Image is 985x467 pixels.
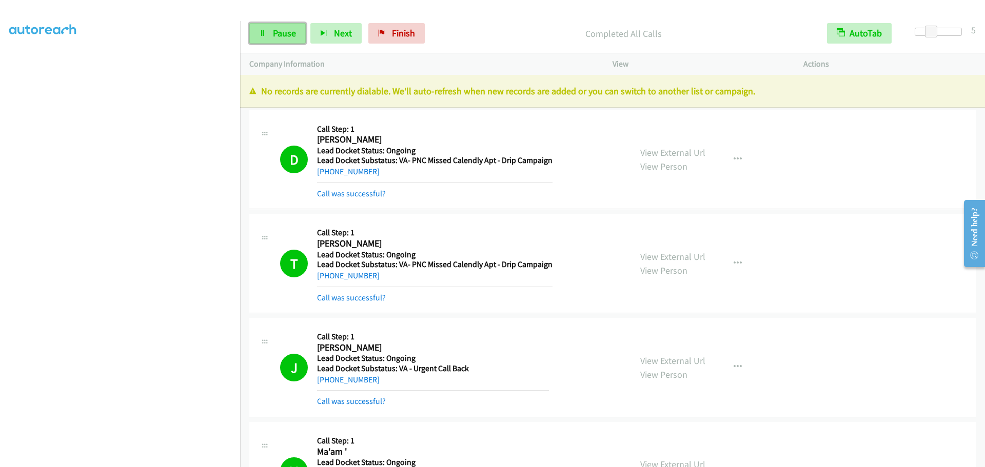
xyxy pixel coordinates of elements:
a: View External Url [640,251,705,262]
button: AutoTab [827,23,892,44]
a: Finish [368,23,425,44]
p: View [613,58,785,70]
h5: Lead Docket Substatus: VA- PNC Missed Calendly Apt - Drip Campaign [317,259,553,270]
a: View External Url [640,355,705,367]
span: Next [334,27,352,39]
h2: [PERSON_NAME] [317,238,549,250]
a: View Person [640,369,687,380]
iframe: Resource Center [955,193,985,274]
a: Call was successful? [317,189,386,198]
a: Pause [249,23,306,44]
h5: Lead Docket Status: Ongoing [317,146,553,156]
h1: D [280,146,308,173]
a: [PHONE_NUMBER] [317,167,380,176]
button: Next [310,23,362,44]
a: [PHONE_NUMBER] [317,271,380,280]
h5: Call Step: 1 [317,228,553,238]
h5: Call Step: 1 [317,124,553,134]
h2: [PERSON_NAME] [317,342,549,354]
a: View Person [640,160,687,172]
p: Actions [803,58,976,70]
a: Call was successful? [317,396,386,406]
a: [PHONE_NUMBER] [317,375,380,384]
p: Completed All Calls [439,27,809,40]
h5: Lead Docket Substatus: VA - Urgent Call Back [317,363,549,374]
a: View Person [640,265,687,276]
h5: Lead Docket Substatus: VA- PNC Missed Calendly Apt - Drip Campaign [317,155,553,166]
span: Pause [273,27,296,39]
h2: [PERSON_NAME] [317,134,549,146]
h5: Lead Docket Status: Ongoing [317,353,549,363]
h1: T [280,250,308,277]
a: View External Url [640,147,705,158]
h5: Lead Docket Status: Ongoing [317,250,553,260]
h2: Ma'am ' [317,446,549,458]
span: Finish [392,27,415,39]
h5: Call Step: 1 [317,436,549,446]
a: Call was successful? [317,293,386,302]
h5: Call Step: 1 [317,332,549,342]
p: Company Information [249,58,594,70]
h1: J [280,354,308,381]
p: No records are currently dialable. We'll auto-refresh when new records are added or you can switc... [249,84,976,98]
div: 5 [971,23,976,37]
